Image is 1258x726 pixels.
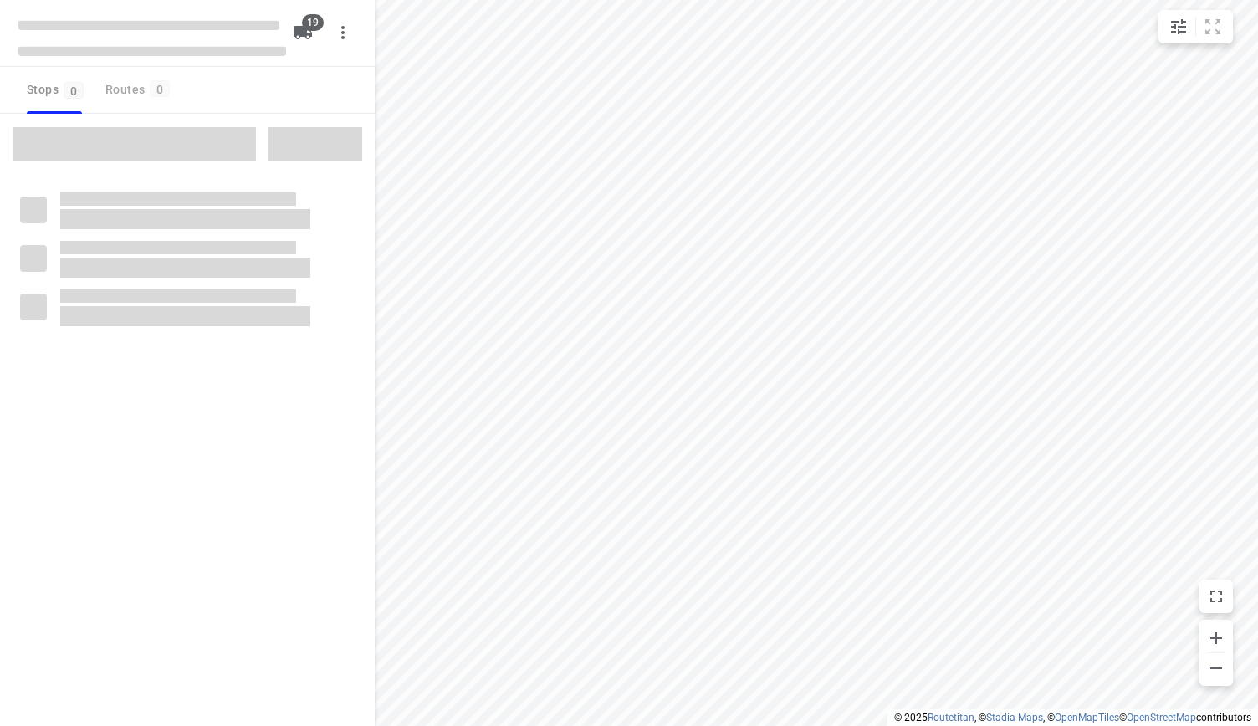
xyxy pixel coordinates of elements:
a: Stadia Maps [986,712,1043,723]
div: small contained button group [1158,10,1233,43]
a: OpenStreetMap [1127,712,1196,723]
a: Routetitan [928,712,974,723]
li: © 2025 , © , © © contributors [894,712,1251,723]
a: OpenMapTiles [1055,712,1119,723]
button: Map settings [1162,10,1195,43]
